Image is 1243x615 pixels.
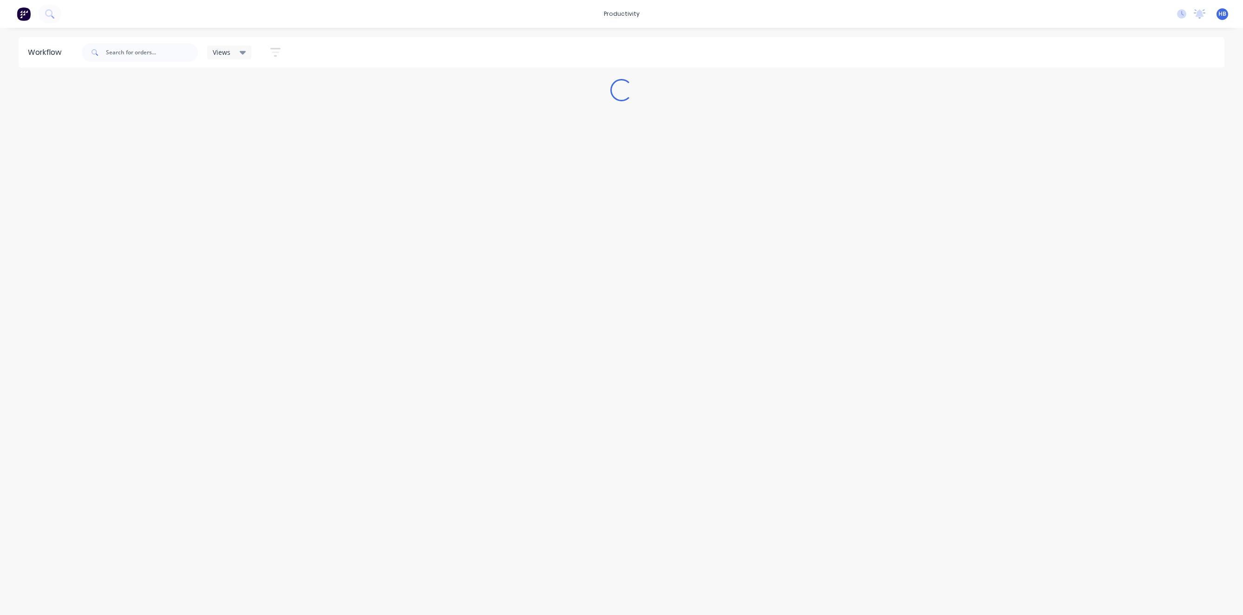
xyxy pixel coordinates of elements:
[106,43,198,62] input: Search for orders...
[28,47,66,58] div: Workflow
[213,47,230,57] span: Views
[1218,10,1226,18] span: HB
[599,7,644,21] div: productivity
[17,7,31,21] img: Factory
